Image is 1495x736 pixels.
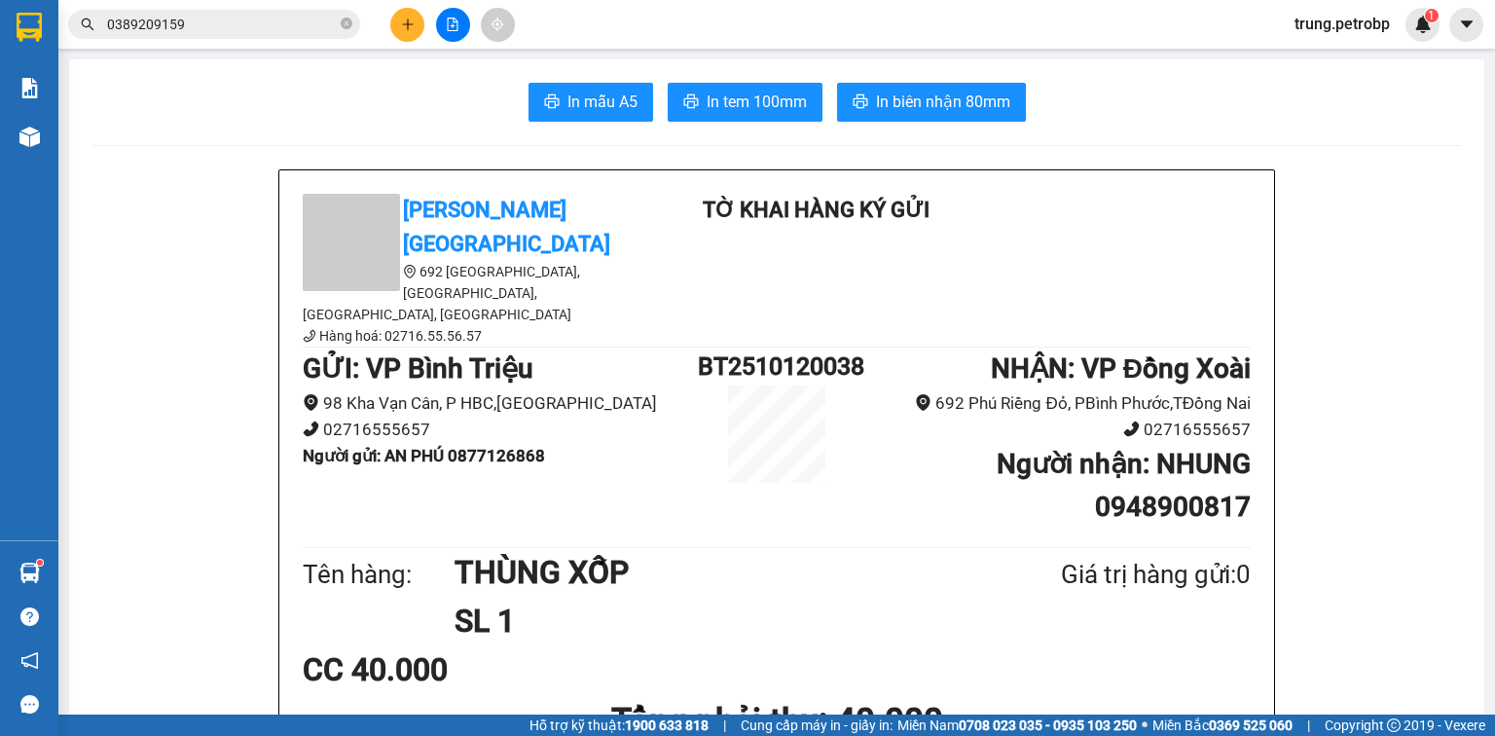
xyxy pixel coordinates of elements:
[455,548,966,597] h1: THÙNG XỐP
[567,90,638,114] span: In mẫu A5
[491,18,504,31] span: aim
[544,93,560,112] span: printer
[341,16,352,34] span: close-circle
[529,715,709,736] span: Hỗ trợ kỹ thuật:
[741,715,893,736] span: Cung cấp máy in - giấy in:
[341,18,352,29] span: close-circle
[856,417,1251,443] li: 02716555657
[303,352,533,385] b: GỬI : VP Bình Triệu
[403,265,417,278] span: environment
[1123,421,1140,437] span: phone
[1279,12,1405,36] span: trung.petrobp
[959,718,1137,733] strong: 0708 023 035 - 0935 103 250
[303,394,319,411] span: environment
[529,83,653,122] button: printerIn mẫu A5
[966,555,1251,595] div: Giá trị hàng gửi: 0
[723,715,726,736] span: |
[703,198,930,222] b: TỜ KHAI HÀNG KÝ GỬI
[698,348,856,386] h1: BT2510120038
[20,607,39,626] span: question-circle
[876,90,1010,114] span: In biên nhận 80mm
[303,329,316,343] span: phone
[303,555,455,595] div: Tên hàng:
[107,14,337,35] input: Tìm tên, số ĐT hoặc mã đơn
[303,446,545,465] b: Người gửi : AN PHÚ 0877126868
[707,90,807,114] span: In tem 100mm
[683,93,699,112] span: printer
[17,13,42,42] img: logo-vxr
[1209,718,1293,733] strong: 0369 525 060
[1387,718,1401,732] span: copyright
[897,715,1137,736] span: Miền Nam
[1428,9,1435,22] span: 1
[37,560,43,566] sup: 1
[81,18,94,31] span: search
[1307,715,1310,736] span: |
[481,8,515,42] button: aim
[390,8,424,42] button: plus
[997,448,1251,523] b: Người nhận : NHUNG 0948900817
[1152,715,1293,736] span: Miền Bắc
[436,8,470,42] button: file-add
[303,261,653,325] li: 692 [GEOGRAPHIC_DATA], [GEOGRAPHIC_DATA], [GEOGRAPHIC_DATA], [GEOGRAPHIC_DATA]
[19,563,40,583] img: warehouse-icon
[303,645,615,694] div: CC 40.000
[1414,16,1432,33] img: icon-new-feature
[403,198,610,256] b: [PERSON_NAME][GEOGRAPHIC_DATA]
[19,127,40,147] img: warehouse-icon
[991,352,1251,385] b: NHẬN : VP Đồng Xoài
[1449,8,1483,42] button: caret-down
[1458,16,1476,33] span: caret-down
[853,93,868,112] span: printer
[303,390,698,417] li: 98 Kha Vạn Cân, P HBC,[GEOGRAPHIC_DATA]
[1142,721,1148,729] span: ⚪️
[856,390,1251,417] li: 692 Phú Riềng Đỏ, PBình Phước,TĐồng Nai
[837,83,1026,122] button: printerIn biên nhận 80mm
[20,695,39,714] span: message
[19,78,40,98] img: solution-icon
[401,18,415,31] span: plus
[1425,9,1439,22] sup: 1
[20,651,39,670] span: notification
[446,18,459,31] span: file-add
[455,597,966,645] h1: SL 1
[303,325,653,347] li: Hàng hoá: 02716.55.56.57
[303,417,698,443] li: 02716555657
[668,83,822,122] button: printerIn tem 100mm
[303,421,319,437] span: phone
[915,394,931,411] span: environment
[625,718,709,733] strong: 1900 633 818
